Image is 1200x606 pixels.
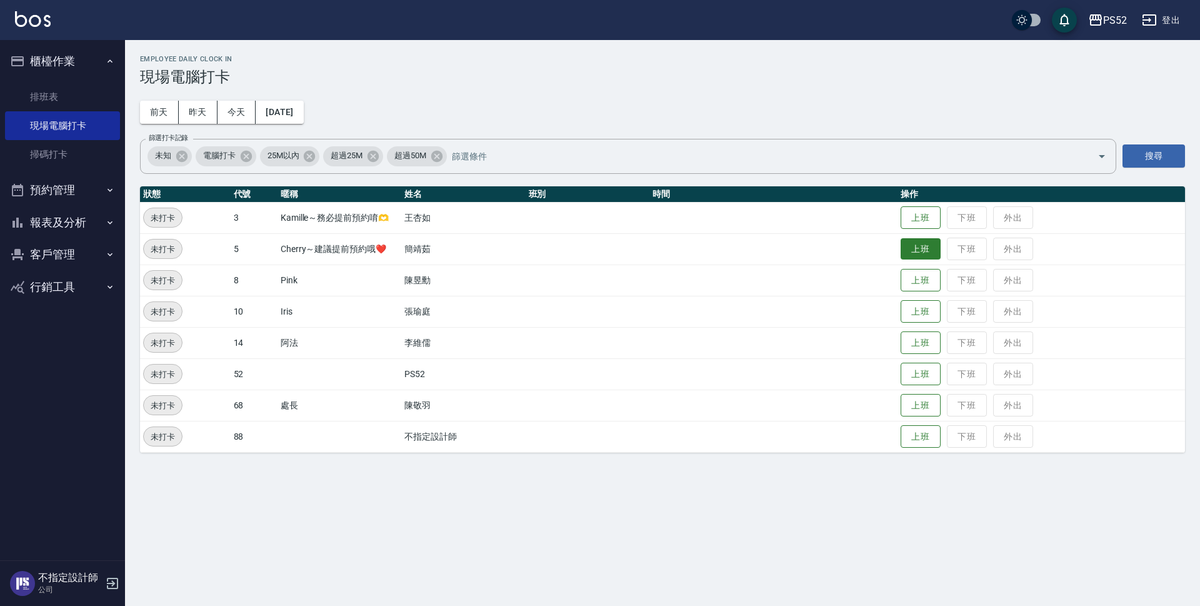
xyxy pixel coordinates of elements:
button: Open [1092,146,1112,166]
td: 阿法 [277,327,401,358]
div: 25M以內 [260,146,320,166]
button: 前天 [140,101,179,124]
th: 暱稱 [277,186,401,203]
div: 超過50M [387,146,447,166]
td: 王杏如 [401,202,525,233]
button: 報表及分析 [5,206,120,239]
span: 未打卡 [144,243,182,256]
button: 行銷工具 [5,271,120,303]
td: Cherry～建議提前預約哦❤️ [277,233,401,265]
span: 未打卡 [144,211,182,225]
button: 櫃檯作業 [5,45,120,78]
td: 張瑜庭 [401,296,525,327]
img: Person [10,571,35,596]
th: 狀態 [140,186,231,203]
td: 10 [231,296,277,327]
div: 電腦打卡 [196,146,256,166]
td: 陳昱勳 [401,265,525,296]
button: PS52 [1083,8,1132,33]
span: 25M以內 [260,149,307,162]
td: 簡靖茹 [401,233,525,265]
p: 公司 [38,584,102,595]
button: 預約管理 [5,174,120,206]
span: 超過50M [387,149,434,162]
td: 陳敬羽 [401,390,525,421]
button: 搜尋 [1122,144,1185,168]
span: 未打卡 [144,305,182,318]
button: [DATE] [256,101,303,124]
img: Logo [15,11,51,27]
button: save [1052,8,1077,33]
button: 上班 [901,238,941,260]
span: 未打卡 [144,430,182,443]
a: 掃碼打卡 [5,140,120,169]
button: 上班 [901,269,941,292]
td: PS52 [401,358,525,390]
td: Iris [277,296,401,327]
td: 處長 [277,390,401,421]
label: 篩選打卡記錄 [149,133,188,143]
th: 代號 [231,186,277,203]
h5: 不指定設計師 [38,572,102,584]
td: 不指定設計師 [401,421,525,452]
td: 88 [231,421,277,452]
span: 未知 [147,149,179,162]
button: 上班 [901,206,941,230]
h3: 現場電腦打卡 [140,68,1185,86]
td: 68 [231,390,277,421]
td: 8 [231,265,277,296]
div: 未知 [147,146,192,166]
div: 超過25M [323,146,383,166]
td: 3 [231,202,277,233]
span: 未打卡 [144,274,182,287]
button: 今天 [217,101,256,124]
h2: Employee Daily Clock In [140,55,1185,63]
th: 班別 [526,186,649,203]
button: 上班 [901,363,941,386]
td: Pink [277,265,401,296]
th: 時間 [649,186,897,203]
span: 未打卡 [144,399,182,412]
button: 上班 [901,394,941,417]
div: PS52 [1103,13,1127,28]
th: 姓名 [401,186,525,203]
th: 操作 [897,186,1185,203]
button: 登出 [1137,9,1185,32]
span: 未打卡 [144,368,182,381]
span: 電腦打卡 [196,149,243,162]
a: 現場電腦打卡 [5,111,120,140]
input: 篩選條件 [449,145,1076,167]
span: 超過25M [323,149,370,162]
button: 上班 [901,425,941,448]
button: 上班 [901,331,941,355]
td: Kamille～務必提前預約唷🫶 [277,202,401,233]
button: 上班 [901,300,941,323]
td: 5 [231,233,277,265]
span: 未打卡 [144,336,182,350]
button: 客戶管理 [5,238,120,271]
td: 李維儒 [401,327,525,358]
a: 排班表 [5,83,120,111]
button: 昨天 [179,101,217,124]
td: 14 [231,327,277,358]
td: 52 [231,358,277,390]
